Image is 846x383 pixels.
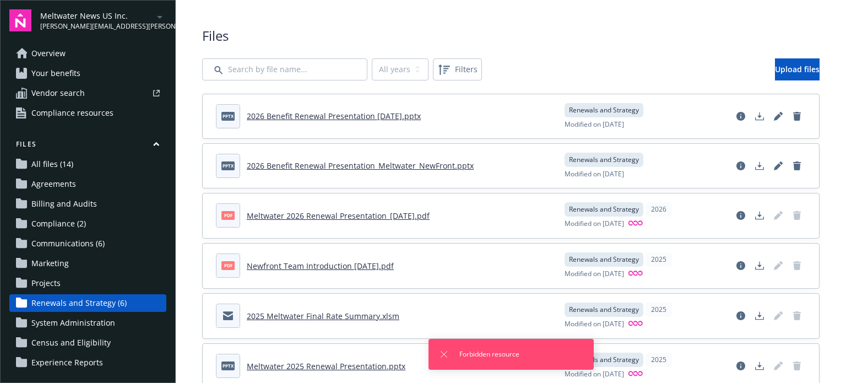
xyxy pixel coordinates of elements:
[565,319,624,330] span: Modified on [DATE]
[31,104,113,122] span: Compliance resources
[31,155,73,173] span: All files (14)
[569,204,639,214] span: Renewals and Strategy
[569,355,639,365] span: Renewals and Strategy
[769,307,787,325] span: Edit document
[40,10,153,21] span: Meltwater News US Inc.
[751,107,768,125] a: Download document
[646,202,672,217] div: 2026
[9,139,166,153] button: Files
[31,215,86,233] span: Compliance (2)
[565,219,624,229] span: Modified on [DATE]
[9,9,31,31] img: navigator-logo.svg
[769,107,787,125] a: Edit document
[247,111,421,121] a: 2026 Benefit Renewal Presentation [DATE].pptx
[751,357,768,375] a: Download document
[565,369,624,380] span: Modified on [DATE]
[769,207,787,224] span: Edit document
[31,274,61,292] span: Projects
[247,160,474,171] a: 2026 Benefit Renewal Presentation_Meltwater_NewFront.pptx
[435,61,480,78] span: Filters
[9,155,166,173] a: All files (14)
[9,45,166,62] a: Overview
[31,255,69,272] span: Marketing
[9,334,166,352] a: Census and Eligibility
[788,307,806,325] span: Delete document
[31,45,66,62] span: Overview
[732,357,750,375] a: View file details
[31,334,111,352] span: Census and Eligibility
[31,195,97,213] span: Billing and Audits
[9,274,166,292] a: Projects
[751,257,768,274] a: Download document
[433,58,482,80] button: Filters
[732,107,750,125] a: View file details
[40,9,166,31] button: Meltwater News US Inc.[PERSON_NAME][EMAIL_ADDRESS][PERSON_NAME][DOMAIN_NAME]arrowDropDown
[569,105,639,115] span: Renewals and Strategy
[9,64,166,82] a: Your benefits
[769,257,787,274] span: Edit document
[247,211,430,221] a: Meltwater 2026 Renewal Presentation_[DATE].pdf
[221,112,235,120] span: pptx
[732,207,750,224] a: View file details
[769,157,787,175] a: Edit document
[751,157,768,175] a: Download document
[31,294,127,312] span: Renewals and Strategy (6)
[9,354,166,371] a: Experience Reports
[9,235,166,252] a: Communications (6)
[569,305,639,315] span: Renewals and Strategy
[221,211,235,219] span: pdf
[9,215,166,233] a: Compliance (2)
[732,157,750,175] a: View file details
[775,58,820,80] a: Upload files
[202,58,367,80] input: Search by file name...
[221,261,235,269] span: pdf
[9,255,166,272] a: Marketing
[9,175,166,193] a: Agreements
[455,63,478,75] span: Filters
[31,354,103,371] span: Experience Reports
[9,104,166,122] a: Compliance resources
[775,64,820,74] span: Upload files
[788,207,806,224] span: Delete document
[40,21,153,31] span: [PERSON_NAME][EMAIL_ADDRESS][PERSON_NAME][DOMAIN_NAME]
[569,155,639,165] span: Renewals and Strategy
[565,120,624,130] span: Modified on [DATE]
[459,349,519,359] span: Forbidden resource
[565,269,624,279] span: Modified on [DATE]
[732,257,750,274] a: View file details
[646,353,672,367] div: 2025
[9,84,166,102] a: Vendor search
[221,362,235,370] span: pptx
[751,207,768,224] a: Download document
[9,314,166,332] a: System Administration
[788,357,806,375] span: Delete document
[221,161,235,170] span: pptx
[569,255,639,265] span: Renewals and Strategy
[202,26,820,45] span: Files
[751,307,768,325] a: Download document
[247,311,399,321] a: 2025 Meltwater Final Rate Summary.xlsm
[31,314,115,332] span: System Administration
[31,175,76,193] span: Agreements
[565,169,624,179] span: Modified on [DATE]
[31,235,105,252] span: Communications (6)
[31,84,85,102] span: Vendor search
[31,64,80,82] span: Your benefits
[9,195,166,213] a: Billing and Audits
[788,157,806,175] a: Delete document
[153,10,166,23] a: arrowDropDown
[247,261,394,271] a: Newfront Team Introduction [DATE].pdf
[646,252,672,267] div: 2025
[9,294,166,312] a: Renewals and Strategy (6)
[769,357,787,375] span: Edit document
[437,348,451,361] button: Dismiss notification
[788,257,806,274] span: Delete document
[788,107,806,125] a: Delete document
